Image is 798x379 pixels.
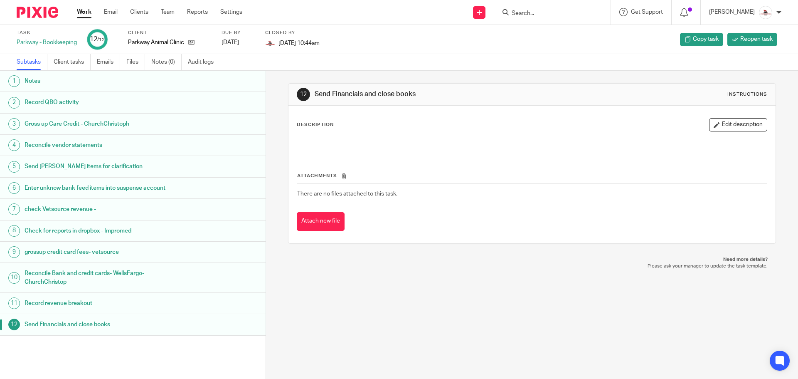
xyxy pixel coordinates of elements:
a: Audit logs [188,54,220,70]
button: Attach new file [297,212,345,231]
p: [PERSON_NAME] [709,8,755,16]
div: 11 [8,297,20,309]
a: Clients [130,8,148,16]
input: Search [511,10,586,17]
h1: Reconcile vendor statements [25,139,180,151]
div: 8 [8,225,20,237]
h1: Check for reports in dropbox - Impromed [25,225,180,237]
h1: Enter unknow bank feed items into suspense account [25,182,180,194]
a: Notes (0) [151,54,182,70]
div: 10 [8,272,20,284]
a: Emails [97,54,120,70]
div: 6 [8,182,20,194]
img: EtsyProfilePhoto.jpg [759,6,772,19]
span: There are no files attached to this task. [297,191,397,197]
img: Pixie [17,7,58,18]
p: Parkway Animal Clinic [128,38,184,47]
h1: grossup credit card fees- vetsource [25,246,180,258]
span: Reopen task [740,35,773,43]
a: Settings [220,8,242,16]
a: Files [126,54,145,70]
div: 1 [8,75,20,87]
div: 9 [8,246,20,258]
h1: Gross up Care Credit - ChurchChristoph [25,118,180,130]
h1: Send Financials and close books [315,90,550,99]
small: /12 [97,37,105,42]
div: Instructions [727,91,767,98]
a: Copy task [680,33,723,46]
p: Please ask your manager to update the task template. [296,263,767,270]
a: Work [77,8,91,16]
h1: Send Financials and close books [25,318,180,331]
h1: Reconcile Bank and credit cards- WellsFargo-ChurchChristop [25,267,180,288]
div: 12 [297,88,310,101]
h1: Send [PERSON_NAME] items for clarification [25,160,180,173]
div: 12 [90,35,105,44]
a: Reports [187,8,208,16]
h1: Notes [25,75,180,87]
div: [DATE] [222,38,255,47]
p: Description [297,121,334,128]
span: Attachments [297,173,337,178]
div: 3 [8,118,20,130]
button: Edit description [709,118,767,131]
h1: Record revenue breakout [25,297,180,310]
span: Copy task [693,35,719,43]
div: 5 [8,161,20,173]
div: 4 [8,139,20,151]
a: Reopen task [727,33,777,46]
span: [DATE] 10:44am [278,40,320,46]
span: Get Support [631,9,663,15]
a: Team [161,8,175,16]
label: Closed by [265,30,320,36]
a: Client tasks [54,54,91,70]
h1: check Vetsource revenue - [25,203,180,216]
div: 2 [8,97,20,109]
div: 12 [8,319,20,330]
div: Parkway - Bookkeeping [17,38,77,47]
div: 7 [8,203,20,215]
a: Email [104,8,118,16]
label: Task [17,30,77,36]
label: Client [128,30,211,36]
a: Subtasks [17,54,47,70]
h1: Record QBO activity [25,96,180,109]
p: Need more details? [296,256,767,263]
img: EtsyProfilePhoto.jpg [265,38,275,48]
label: Due by [222,30,255,36]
